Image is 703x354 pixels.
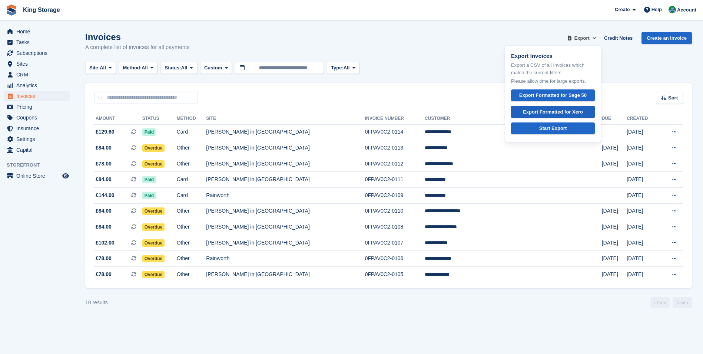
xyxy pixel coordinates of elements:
[206,267,365,282] td: [PERSON_NAME] in [GEOGRAPHIC_DATA]
[651,6,662,13] span: Help
[627,203,659,219] td: [DATE]
[627,188,659,204] td: [DATE]
[142,160,165,168] span: Overdue
[94,113,142,125] th: Amount
[123,64,142,72] span: Method:
[85,43,190,52] p: A complete list of invoices for all payments
[142,192,156,199] span: Paid
[365,203,425,219] td: 0FPAV0C2-0110
[511,106,595,118] a: Export Formatted for Xero
[539,125,567,132] div: Start Export
[181,64,188,72] span: All
[669,6,676,13] img: John King
[16,134,61,144] span: Settings
[511,89,595,102] a: Export Formatted for Sage 50
[511,122,595,135] a: Start Export
[677,6,696,14] span: Account
[4,80,70,91] a: menu
[4,102,70,112] a: menu
[177,113,206,125] th: Method
[627,251,659,267] td: [DATE]
[365,219,425,235] td: 0FPAV0C2-0108
[641,32,692,44] a: Create an Invoice
[668,94,678,102] span: Sort
[16,59,61,69] span: Sites
[574,35,590,42] span: Export
[142,271,165,278] span: Overdue
[650,297,670,308] a: Previous
[16,171,61,181] span: Online Store
[142,144,165,152] span: Overdue
[177,267,206,282] td: Other
[177,235,206,251] td: Other
[602,251,627,267] td: [DATE]
[96,223,112,231] span: £84.00
[61,171,70,180] a: Preview store
[20,4,63,16] a: King Storage
[4,69,70,80] a: menu
[165,64,181,72] span: Status:
[4,37,70,47] a: menu
[602,219,627,235] td: [DATE]
[142,239,165,247] span: Overdue
[331,64,344,72] span: Type:
[100,64,106,72] span: All
[327,62,359,74] button: Type: All
[177,188,206,204] td: Card
[523,108,583,116] div: Export Formatted for Xero
[602,235,627,251] td: [DATE]
[4,123,70,134] a: menu
[204,64,222,72] span: Custom
[16,91,61,101] span: Invoices
[511,78,595,85] p: Please allow time for large exports.
[206,140,365,156] td: [PERSON_NAME] in [GEOGRAPHIC_DATA]
[96,160,112,168] span: £78.00
[142,176,156,183] span: Paid
[206,124,365,140] td: [PERSON_NAME] in [GEOGRAPHIC_DATA]
[673,297,692,308] a: Next
[602,203,627,219] td: [DATE]
[627,156,659,172] td: [DATE]
[206,235,365,251] td: [PERSON_NAME] in [GEOGRAPHIC_DATA]
[16,145,61,155] span: Capital
[602,140,627,156] td: [DATE]
[16,48,61,58] span: Subscriptions
[16,26,61,37] span: Home
[177,172,206,188] td: Card
[206,203,365,219] td: [PERSON_NAME] in [GEOGRAPHIC_DATA]
[142,223,165,231] span: Overdue
[142,255,165,262] span: Overdue
[206,251,365,267] td: Rainworth
[627,124,659,140] td: [DATE]
[365,113,425,125] th: Invoice Number
[177,156,206,172] td: Other
[6,4,17,16] img: stora-icon-8386f47178a22dfd0bd8f6a31ec36ba5ce8667c1dd55bd0f319d3a0aa187defe.svg
[425,113,602,125] th: Customer
[4,145,70,155] a: menu
[602,267,627,282] td: [DATE]
[627,140,659,156] td: [DATE]
[4,171,70,181] a: menu
[177,219,206,235] td: Other
[206,188,365,204] td: Rainworth
[160,62,197,74] button: Status: All
[4,26,70,37] a: menu
[206,113,365,125] th: Site
[142,113,177,125] th: Status
[142,207,165,215] span: Overdue
[627,267,659,282] td: [DATE]
[96,255,112,262] span: £78.00
[85,299,108,307] div: 10 results
[206,172,365,188] td: [PERSON_NAME] in [GEOGRAPHIC_DATA]
[177,203,206,219] td: Other
[85,32,190,42] h1: Invoices
[96,128,115,136] span: £129.60
[4,59,70,69] a: menu
[200,62,232,74] button: Custom
[365,188,425,204] td: 0FPAV0C2-0109
[16,102,61,112] span: Pricing
[177,140,206,156] td: Other
[16,37,61,47] span: Tasks
[16,123,61,134] span: Insurance
[89,64,100,72] span: Site:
